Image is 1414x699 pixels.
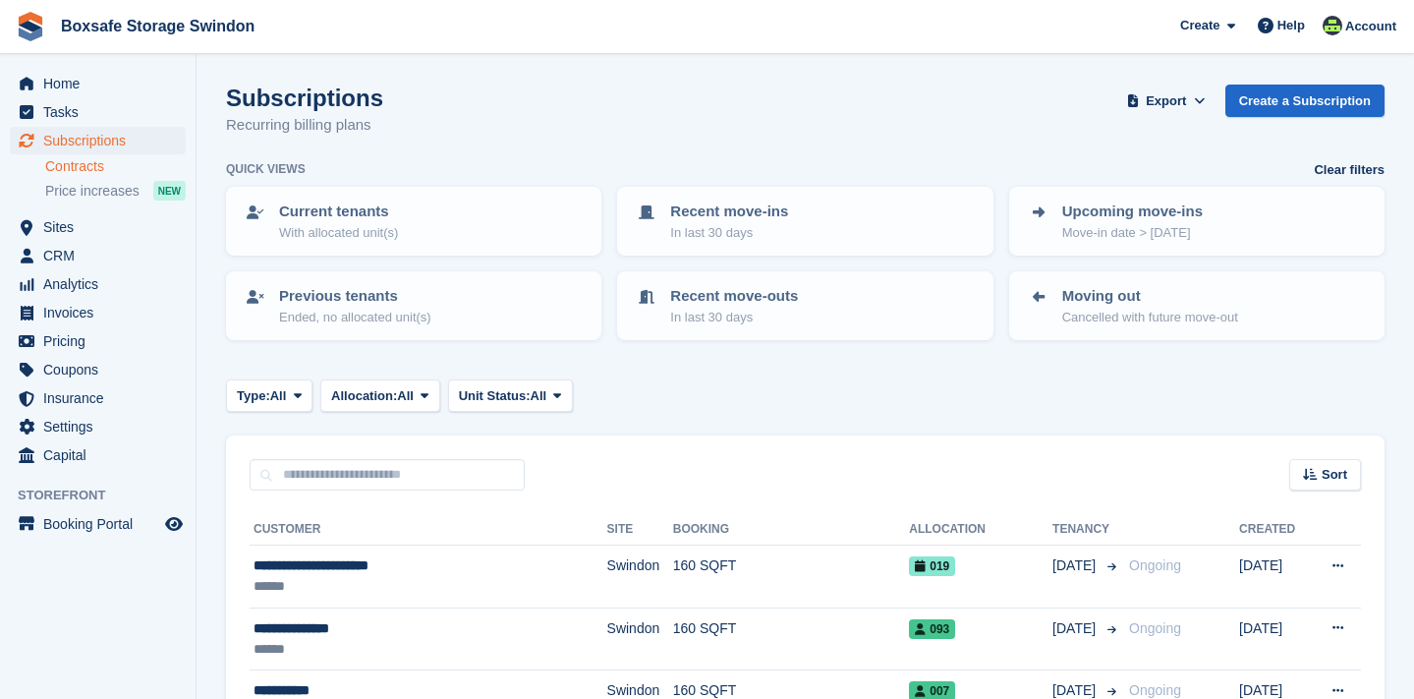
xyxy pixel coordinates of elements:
[10,384,186,412] a: menu
[10,270,186,298] a: menu
[607,514,673,546] th: Site
[43,327,161,355] span: Pricing
[10,413,186,440] a: menu
[45,182,140,201] span: Price increases
[1011,273,1383,338] a: Moving out Cancelled with future move-out
[43,510,161,538] span: Booking Portal
[1225,85,1385,117] a: Create a Subscription
[10,510,186,538] a: menu
[909,619,955,639] span: 093
[10,356,186,383] a: menu
[607,608,673,670] td: Swindon
[607,546,673,609] td: Swindon
[670,308,798,327] p: In last 30 days
[459,386,531,406] span: Unit Status:
[43,213,161,241] span: Sites
[10,242,186,269] a: menu
[1180,16,1219,35] span: Create
[1052,555,1100,576] span: [DATE]
[279,285,431,308] p: Previous tenants
[331,386,397,406] span: Allocation:
[45,157,186,176] a: Contracts
[10,299,186,326] a: menu
[226,114,383,137] p: Recurring billing plans
[1062,285,1238,308] p: Moving out
[1314,160,1385,180] a: Clear filters
[250,514,607,546] th: Customer
[1239,546,1309,609] td: [DATE]
[670,201,788,223] p: Recent move-ins
[228,273,599,338] a: Previous tenants Ended, no allocated unit(s)
[1052,514,1121,546] th: Tenancy
[673,514,909,546] th: Booking
[1123,85,1210,117] button: Export
[397,386,414,406] span: All
[670,285,798,308] p: Recent move-outs
[1062,223,1203,243] p: Move-in date > [DATE]
[10,213,186,241] a: menu
[673,546,909,609] td: 160 SQFT
[619,189,990,254] a: Recent move-ins In last 30 days
[43,356,161,383] span: Coupons
[619,273,990,338] a: Recent move-outs In last 30 days
[279,308,431,327] p: Ended, no allocated unit(s)
[1322,465,1347,485] span: Sort
[10,127,186,154] a: menu
[226,379,312,412] button: Type: All
[1129,557,1181,573] span: Ongoing
[1129,620,1181,636] span: Ongoing
[1011,189,1383,254] a: Upcoming move-ins Move-in date > [DATE]
[43,441,161,469] span: Capital
[909,556,955,576] span: 019
[43,299,161,326] span: Invoices
[1146,91,1186,111] span: Export
[18,486,196,505] span: Storefront
[1052,618,1100,639] span: [DATE]
[1323,16,1342,35] img: Julia Matthews
[237,386,270,406] span: Type:
[673,608,909,670] td: 160 SQFT
[1062,308,1238,327] p: Cancelled with future move-out
[279,223,398,243] p: With allocated unit(s)
[531,386,547,406] span: All
[53,10,262,42] a: Boxsafe Storage Swindon
[448,379,573,412] button: Unit Status: All
[10,327,186,355] a: menu
[10,98,186,126] a: menu
[228,189,599,254] a: Current tenants With allocated unit(s)
[1239,514,1309,546] th: Created
[10,70,186,97] a: menu
[162,512,186,536] a: Preview store
[670,223,788,243] p: In last 30 days
[43,70,161,97] span: Home
[43,270,161,298] span: Analytics
[279,201,398,223] p: Current tenants
[1239,608,1309,670] td: [DATE]
[153,181,186,201] div: NEW
[16,12,45,41] img: stora-icon-8386f47178a22dfd0bd8f6a31ec36ba5ce8667c1dd55bd0f319d3a0aa187defe.svg
[1129,682,1181,698] span: Ongoing
[226,85,383,111] h1: Subscriptions
[320,379,440,412] button: Allocation: All
[226,160,306,178] h6: Quick views
[270,386,287,406] span: All
[909,514,1052,546] th: Allocation
[43,127,161,154] span: Subscriptions
[1277,16,1305,35] span: Help
[10,441,186,469] a: menu
[43,384,161,412] span: Insurance
[43,242,161,269] span: CRM
[1062,201,1203,223] p: Upcoming move-ins
[43,413,161,440] span: Settings
[43,98,161,126] span: Tasks
[45,180,186,202] a: Price increases NEW
[1345,17,1396,36] span: Account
